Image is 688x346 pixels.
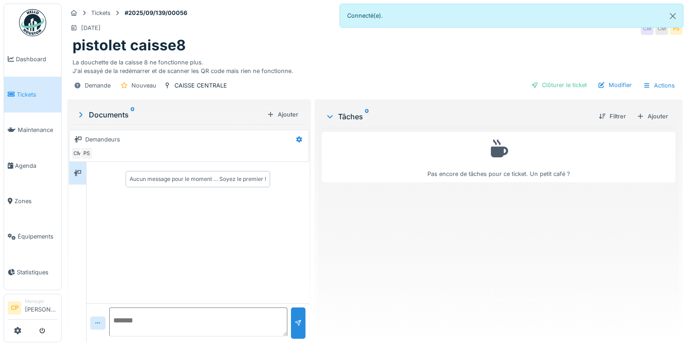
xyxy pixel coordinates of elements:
[4,219,61,254] a: Équipements
[17,90,58,99] span: Tickets
[19,9,46,36] img: Badge_color-CXgf-gQk.svg
[85,81,111,90] div: Demande
[18,126,58,134] span: Maintenance
[633,110,672,122] div: Ajouter
[670,22,683,35] div: PS
[4,254,61,290] a: Statistiques
[663,4,683,28] button: Close
[641,22,654,35] div: CM
[4,41,61,77] a: Dashboard
[595,110,630,122] div: Filtrer
[73,37,186,54] h1: pistolet caisse8
[15,161,58,170] span: Agenda
[121,9,191,17] strong: #2025/09/139/00056
[339,4,683,28] div: Connecté(e).
[655,22,668,35] div: CM
[71,147,84,160] div: CM
[131,109,135,120] sup: 0
[73,54,677,75] div: La douchette de la caisse 8 ne fonctionne plus. J'ai essayé de la redémarrer et de scanner les QR...
[130,175,266,183] div: Aucun message pour le moment … Soyez le premier !
[131,81,156,90] div: Nouveau
[18,232,58,241] span: Équipements
[76,109,263,120] div: Documents
[25,298,58,317] li: [PERSON_NAME]
[4,183,61,219] a: Zones
[4,148,61,183] a: Agenda
[639,79,679,92] div: Actions
[325,111,591,122] div: Tâches
[25,298,58,305] div: Manager
[15,197,58,205] span: Zones
[263,108,302,121] div: Ajouter
[4,77,61,112] a: Tickets
[81,24,101,32] div: [DATE]
[85,135,120,144] div: Demandeurs
[328,136,669,178] div: Pas encore de tâches pour ce ticket. Un petit café ?
[8,301,21,315] li: CP
[365,111,369,122] sup: 0
[91,9,111,17] div: Tickets
[16,55,58,63] span: Dashboard
[8,298,58,320] a: CP Manager[PERSON_NAME]
[174,81,227,90] div: CAISSE CENTRALE
[528,79,591,91] div: Clôturer le ticket
[4,112,61,148] a: Maintenance
[80,147,93,160] div: PS
[594,79,635,91] div: Modifier
[17,268,58,277] span: Statistiques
